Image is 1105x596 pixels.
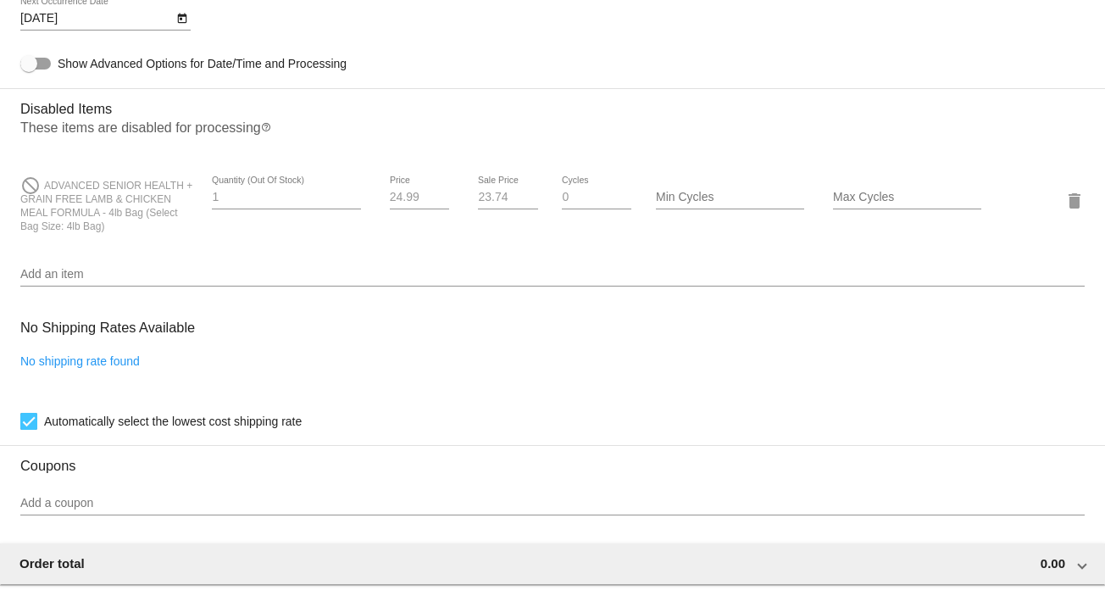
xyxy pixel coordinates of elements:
[20,180,192,232] span: ADVANCED SENIOR HEALTH + GRAIN FREE LAMB & CHICKEN MEAL FORMULA - 4lb Bag (Select Bag Size: 4lb Bag)
[20,309,195,346] h3: No Shipping Rates Available
[261,122,271,142] mat-icon: help_outline
[20,88,1085,117] h3: Disabled Items
[390,191,449,204] input: Price
[20,12,173,25] input: Next Occurrence Date
[212,191,360,204] input: Quantity (Out Of Stock)
[20,268,1085,281] input: Add an item
[20,445,1085,474] h3: Coupons
[562,191,631,204] input: Cycles
[44,411,302,432] span: Automatically select the lowest cost shipping rate
[656,191,804,204] input: Min Cycles
[58,55,347,72] span: Show Advanced Options for Date/Time and Processing
[20,175,41,196] mat-icon: do_not_disturb
[833,191,981,204] input: Max Cycles
[1064,191,1085,211] mat-icon: delete
[173,8,191,26] button: Open calendar
[20,497,1085,510] input: Add a coupon
[20,120,1085,142] p: These items are disabled for processing
[478,191,537,204] input: Sale Price
[20,354,140,368] a: No shipping rate found
[19,556,85,571] span: Order total
[1041,556,1065,571] span: 0.00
